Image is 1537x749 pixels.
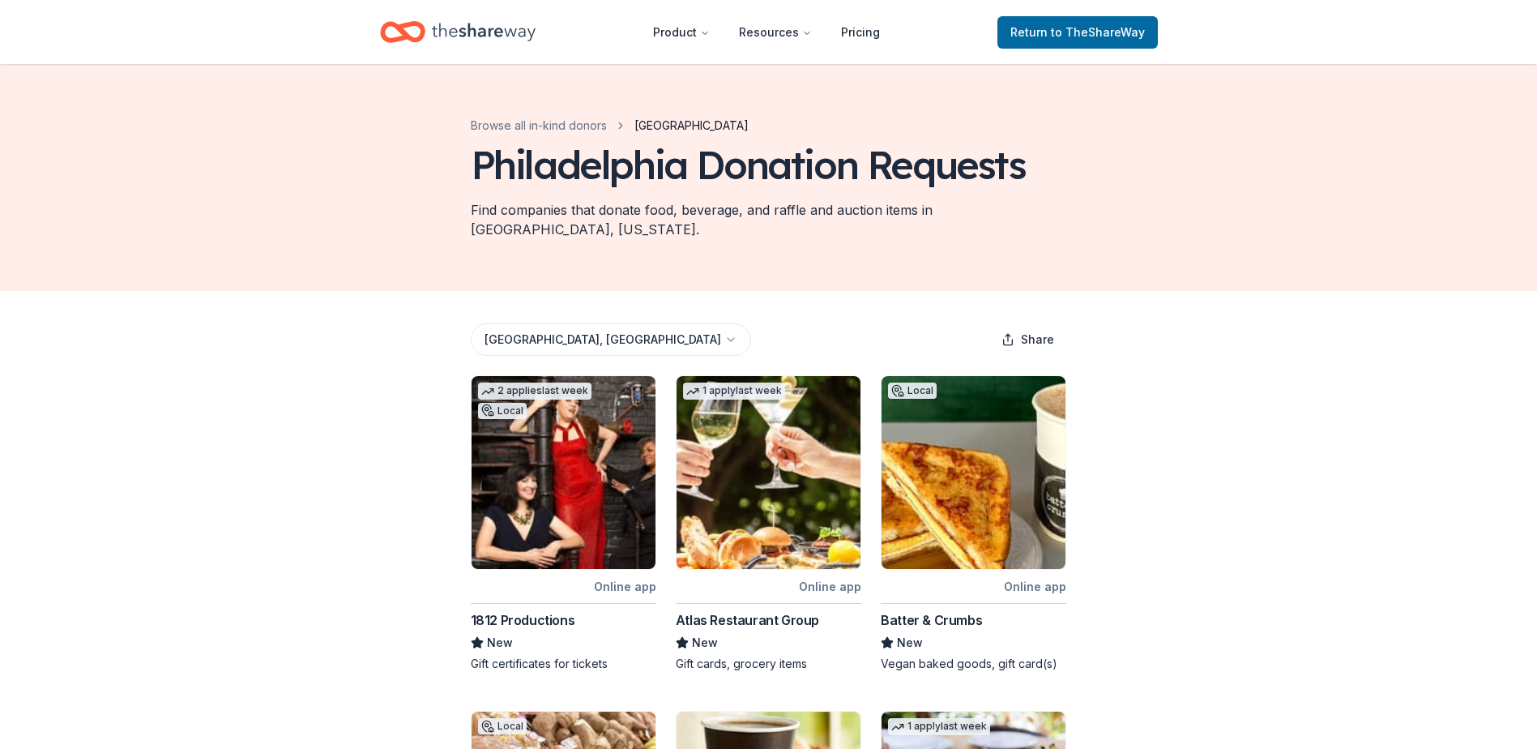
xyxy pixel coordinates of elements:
[471,116,749,135] nav: breadcrumb
[1010,23,1145,42] span: Return
[726,16,825,49] button: Resources
[881,375,1066,672] a: Image for Batter & CrumbsLocalOnline appBatter & CrumbsNewVegan baked goods, gift card(s)
[881,610,982,630] div: Batter & Crumbs
[1004,576,1066,597] div: Online app
[478,718,527,734] div: Local
[640,16,723,49] button: Product
[897,633,923,653] span: New
[882,376,1065,569] img: Image for Batter & Crumbs
[692,633,718,653] span: New
[380,13,536,51] a: Home
[683,383,785,400] div: 1 apply last week
[471,375,656,672] a: Image for 1812 Productions2 applieslast weekLocalOnline app1812 ProductionsNewGift certificates f...
[640,13,893,51] nav: Main
[1051,25,1145,39] span: to TheShareWay
[888,383,937,399] div: Local
[676,656,861,672] div: Gift cards, grocery items
[472,376,655,569] img: Image for 1812 Productions
[471,200,1067,239] div: Find companies that donate food, beverage, and raffle and auction items in [GEOGRAPHIC_DATA], [US...
[478,403,527,419] div: Local
[828,16,893,49] a: Pricing
[471,116,607,135] a: Browse all in-kind donors
[487,633,513,653] span: New
[677,376,860,569] img: Image for Atlas Restaurant Group
[988,323,1067,356] button: Share
[478,383,591,400] div: 2 applies last week
[799,576,861,597] div: Online app
[676,610,819,630] div: Atlas Restaurant Group
[881,656,1066,672] div: Vegan baked goods, gift card(s)
[634,116,749,135] span: [GEOGRAPHIC_DATA]
[594,576,656,597] div: Online app
[676,375,861,672] a: Image for Atlas Restaurant Group1 applylast weekOnline appAtlas Restaurant GroupNewGift cards, gr...
[1021,330,1054,349] span: Share
[471,610,575,630] div: 1812 Productions
[997,16,1158,49] a: Returnto TheShareWay
[471,142,1026,187] div: Philadelphia Donation Requests
[888,718,990,735] div: 1 apply last week
[471,656,656,672] div: Gift certificates for tickets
